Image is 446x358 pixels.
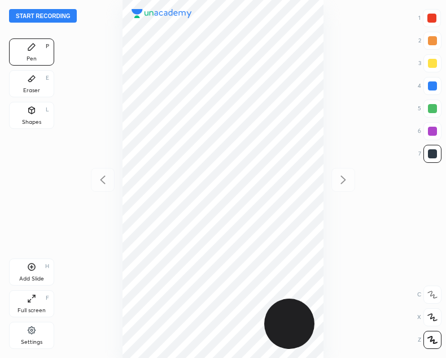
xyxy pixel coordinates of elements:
div: L [46,107,49,113]
div: C [417,286,441,304]
div: X [417,308,441,326]
div: E [46,75,49,81]
div: Pen [27,56,37,62]
div: Eraser [23,88,40,93]
div: 3 [418,54,441,72]
div: Full screen [18,308,46,313]
div: 2 [418,32,441,50]
div: 6 [418,122,441,140]
img: logo.38c385cc.svg [132,9,192,18]
div: Settings [21,339,42,345]
div: 5 [418,100,441,118]
div: 7 [418,145,441,163]
div: Add Slide [19,276,44,282]
div: 1 [418,9,441,27]
div: 4 [418,77,441,95]
div: P [46,44,49,49]
div: H [45,264,49,269]
div: Z [418,331,441,349]
button: Start recording [9,9,77,23]
div: F [46,295,49,301]
div: Shapes [22,119,41,125]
